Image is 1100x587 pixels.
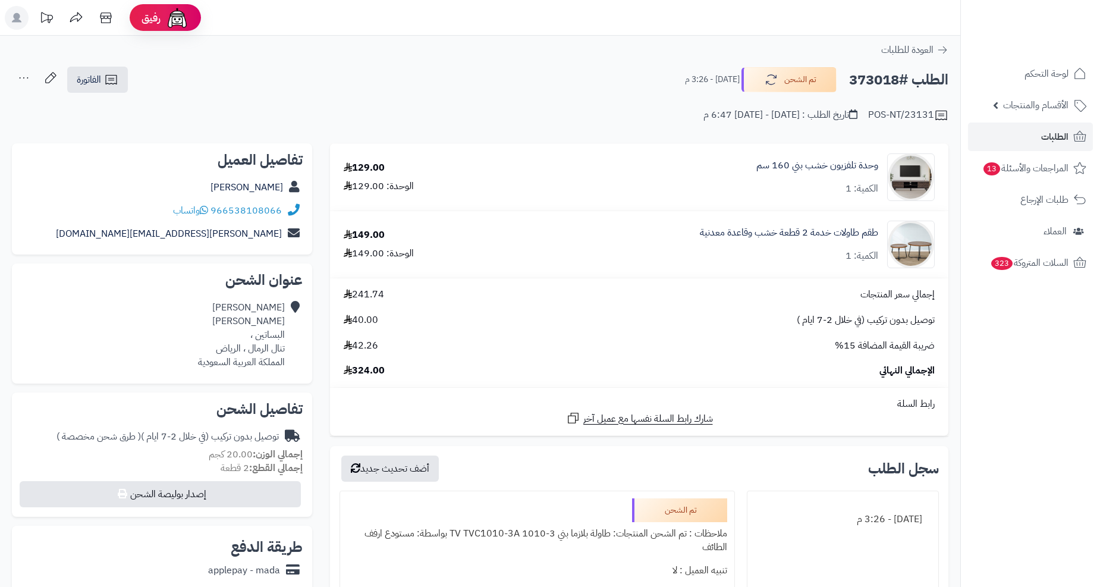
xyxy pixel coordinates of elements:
h2: طريقة الدفع [231,540,303,554]
a: الفاتورة [67,67,128,93]
span: 241.74 [344,288,384,302]
div: تاريخ الطلب : [DATE] - [DATE] 6:47 م [703,108,857,122]
button: تم الشحن [741,67,837,92]
span: إجمالي سعر المنتجات [860,288,935,302]
a: الطلبات [968,123,1093,151]
div: 149.00 [344,228,385,242]
a: العملاء [968,217,1093,246]
div: applepay - mada [208,564,280,577]
div: تنبيه العميل : لا [347,559,727,582]
div: الكمية: 1 [846,182,878,196]
span: الفاتورة [77,73,101,87]
span: ضريبة القيمة المضافة 15% [835,339,935,353]
div: الوحدة: 149.00 [344,247,414,260]
img: logo-2.png [1019,25,1089,50]
a: السلات المتروكة323 [968,249,1093,277]
div: توصيل بدون تركيب (في خلال 2-7 ايام ) [56,430,279,444]
div: رابط السلة [335,397,944,411]
strong: إجمالي القطع: [249,461,303,475]
small: 20.00 كجم [209,447,303,462]
span: السلات المتروكة [990,255,1068,271]
img: ai-face.png [165,6,189,30]
a: واتساب [173,203,208,218]
a: العودة للطلبات [881,43,948,57]
span: لوحة التحكم [1024,65,1068,82]
h2: تفاصيل الشحن [21,402,303,416]
button: إصدار بوليصة الشحن [20,481,301,507]
h3: سجل الطلب [868,462,939,476]
span: طلبات الإرجاع [1020,192,1068,208]
img: 1754384069-1-90x90.jpg [888,221,934,268]
div: الكمية: 1 [846,249,878,263]
span: 13 [983,162,1000,176]
small: [DATE] - 3:26 م [685,74,740,86]
a: طلبات الإرجاع [968,186,1093,214]
span: 324.00 [344,364,385,378]
span: العودة للطلبات [881,43,934,57]
div: ملاحظات : تم الشحن المنتجات: طاولة بلازما بني 3-1010 TV TVC1010-3A بواسطة: مستودع ارفف الطائف [347,522,727,559]
span: الأقسام والمنتجات [1003,97,1068,114]
div: تم الشحن [632,498,727,522]
span: 323 [991,257,1013,271]
small: 2 قطعة [221,461,303,475]
span: 42.26 [344,339,378,353]
a: تحديثات المنصة [32,6,61,33]
span: الطلبات [1041,128,1068,145]
div: [DATE] - 3:26 م [755,508,931,531]
a: 966538108066 [210,203,282,218]
a: لوحة التحكم [968,59,1093,88]
a: المراجعات والأسئلة13 [968,154,1093,183]
span: رفيق [142,11,161,25]
span: العملاء [1044,223,1067,240]
a: وحدة تلفزيون خشب بني 160 سم [756,159,878,172]
span: توصيل بدون تركيب (في خلال 2-7 ايام ) [797,313,935,327]
strong: إجمالي الوزن: [253,447,303,462]
h2: تفاصيل العميل [21,153,303,167]
div: الوحدة: 129.00 [344,180,414,193]
div: 129.00 [344,161,385,175]
a: [PERSON_NAME][EMAIL_ADDRESS][DOMAIN_NAME] [56,227,282,241]
a: شارك رابط السلة نفسها مع عميل آخر [566,411,713,426]
span: ( طرق شحن مخصصة ) [56,429,141,444]
a: طقم طاولات خدمة 2 قطعة خشب وقاعدة معدنية [700,226,878,240]
h2: الطلب #373018 [849,68,948,92]
a: [PERSON_NAME] [210,180,283,194]
img: 1750492780-220601011456-90x90.jpg [888,153,934,201]
span: شارك رابط السلة نفسها مع عميل آخر [583,412,713,426]
span: الإجمالي النهائي [879,364,935,378]
button: أضف تحديث جديد [341,456,439,482]
h2: عنوان الشحن [21,273,303,287]
span: 40.00 [344,313,378,327]
div: POS-NT/23131 [868,108,948,123]
span: المراجعات والأسئلة [982,160,1068,177]
div: [PERSON_NAME] [PERSON_NAME] البساتين ، تنال الرمال ، الرياض المملكة العربية السعودية [198,301,285,369]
